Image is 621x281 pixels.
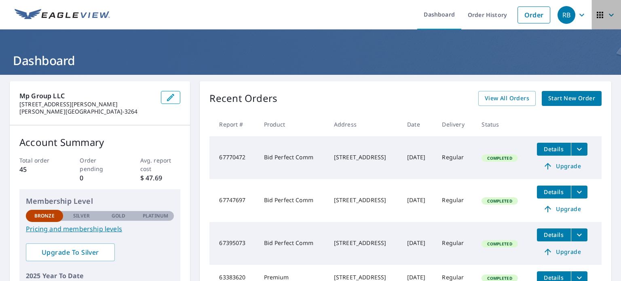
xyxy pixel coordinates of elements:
p: Platinum [143,212,168,220]
a: Order [517,6,550,23]
button: filesDropdownBtn-67747697 [571,186,587,199]
p: Recent Orders [209,91,277,106]
h1: Dashboard [10,52,611,69]
td: [DATE] [401,136,435,179]
span: Upgrade [542,247,583,257]
span: Upgrade To Silver [32,248,108,257]
a: Upgrade [537,160,587,173]
p: Order pending [80,156,120,173]
p: Gold [112,212,125,220]
th: Product [258,112,327,136]
div: [STREET_ADDRESS] [334,196,394,204]
p: Total order [19,156,60,165]
th: Date [401,112,435,136]
span: Completed [482,275,517,281]
span: Start New Order [548,93,595,104]
th: Report # [209,112,257,136]
p: [PERSON_NAME][GEOGRAPHIC_DATA]-3264 [19,108,154,115]
span: Completed [482,155,517,161]
span: Details [542,188,566,196]
a: Upgrade To Silver [26,243,115,261]
td: Regular [435,136,475,179]
td: Bid Perfect Comm [258,136,327,179]
a: View All Orders [478,91,536,106]
span: Completed [482,198,517,204]
td: Regular [435,179,475,222]
span: Upgrade [542,161,583,171]
div: RB [558,6,575,24]
td: Regular [435,222,475,265]
a: Upgrade [537,203,587,216]
td: Bid Perfect Comm [258,222,327,265]
button: filesDropdownBtn-67395073 [571,228,587,241]
td: 67395073 [209,222,257,265]
p: 45 [19,165,60,174]
p: $ 47.69 [140,173,181,183]
p: 2025 Year To Date [26,271,174,281]
button: detailsBtn-67770472 [537,143,571,156]
td: 67770472 [209,136,257,179]
p: Mp Group LLC [19,91,154,101]
p: 0 [80,173,120,183]
th: Delivery [435,112,475,136]
p: Bronze [34,212,55,220]
a: Pricing and membership levels [26,224,174,234]
span: Completed [482,241,517,247]
span: View All Orders [485,93,529,104]
td: [DATE] [401,179,435,222]
button: detailsBtn-67747697 [537,186,571,199]
p: Membership Level [26,196,174,207]
img: EV Logo [15,9,110,21]
span: Details [542,231,566,239]
p: Avg. report cost [140,156,181,173]
p: Account Summary [19,135,180,150]
div: [STREET_ADDRESS] [334,239,394,247]
td: 67747697 [209,179,257,222]
p: Silver [73,212,90,220]
button: detailsBtn-67395073 [537,228,571,241]
a: Start New Order [542,91,602,106]
span: Upgrade [542,204,583,214]
th: Status [475,112,530,136]
th: Address [327,112,401,136]
td: [DATE] [401,222,435,265]
td: Bid Perfect Comm [258,179,327,222]
span: Details [542,145,566,153]
p: [STREET_ADDRESS][PERSON_NAME] [19,101,154,108]
div: [STREET_ADDRESS] [334,153,394,161]
button: filesDropdownBtn-67770472 [571,143,587,156]
a: Upgrade [537,245,587,258]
